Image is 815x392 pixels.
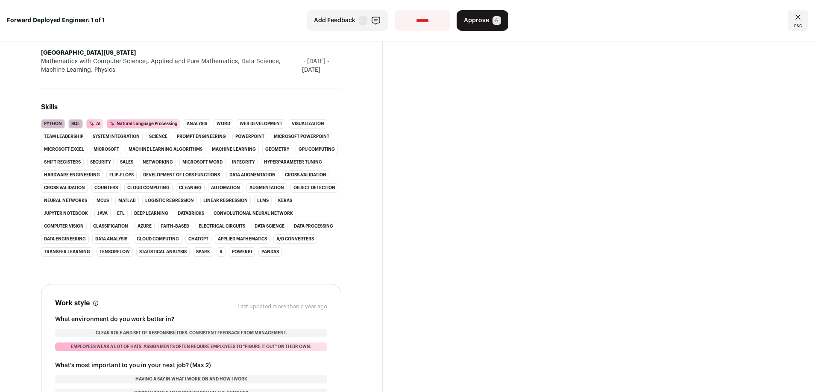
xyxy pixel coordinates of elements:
li: Linear Regression [200,196,251,205]
li: Machine Learning Algorithms [126,145,205,154]
li: Having a say in what I work on and how I work [55,375,327,383]
li: Neural Networks [41,196,90,205]
li: Python [41,119,65,129]
li: Web Development [237,119,285,129]
li: Statistical Analysis [136,247,190,257]
li: Microsoft Excel [41,145,87,154]
li: Visualization [289,119,327,129]
li: cross validation [41,183,88,193]
li: Data Analysis [92,234,130,244]
li: Microsoft [91,145,122,154]
h3: What's most important to you in your next job? (Max 2) [55,361,327,370]
span: [DATE] - [DATE] [302,57,341,74]
li: Geometry [262,145,292,154]
button: Add Feedback F [307,10,388,31]
li: counters [91,183,121,193]
li: Prompt Engineering [174,132,229,141]
li: Word [214,119,233,129]
li: automation [208,183,243,193]
li: Clear role and set of responsibilities. Consistent feedback from management. [55,329,327,337]
li: cross-validation [282,170,329,180]
li: TensorFlow [97,247,133,257]
li: development of loss functions [140,170,223,180]
h3: What environment do you work better in? [55,315,327,324]
li: Machine Learning [209,145,259,154]
li: Pandas [258,247,282,257]
span: esc [794,22,802,29]
li: Convolutional Neural Network [211,209,296,218]
li: hyperparameter tuning [261,158,325,167]
li: MATLAB [115,196,139,205]
li: MCUs [94,196,112,205]
li: cloud computing [124,183,173,193]
div: Mathematics with Computer Science;, Applied and Pure Mathematics, Data Science, Machine Learning,... [41,57,341,74]
li: System Integration [90,132,143,141]
li: augmentation [246,183,287,193]
li: cleaning [176,183,205,193]
span: A [493,16,501,25]
li: Java [94,209,111,218]
li: Transfer Learning [41,247,93,257]
li: Data Science [252,222,287,231]
li: Keras [275,196,295,205]
li: Computer Vision [41,222,87,231]
li: Team Leadership [41,132,86,141]
li: Faith-based [158,222,192,231]
li: LLMs [254,196,272,205]
li: sales [117,158,136,167]
li: A/D converters [273,234,317,244]
li: Spark [193,247,213,257]
h2: Skills [41,102,341,112]
li: R [217,247,226,257]
p: Last updated more than a year ago [237,303,327,310]
li: Classification [90,222,131,231]
li: ChatGPT [185,234,211,244]
li: Deep Learning [131,209,171,218]
li: Jupyter Notebook [41,209,91,218]
li: PowerBI [229,247,255,257]
li: networking [140,158,176,167]
li: hardware engineering [41,170,103,180]
li: GPU Computing [296,145,338,154]
li: Object Detection [290,183,338,193]
li: Databricks [175,209,207,218]
span: Add Feedback [314,16,355,25]
li: Applied Mathematics [215,234,270,244]
li: Data Engineering [41,234,89,244]
li: ETL [114,209,128,218]
strong: Forward Deployed Engineer: 1 of 1 [7,16,105,25]
li: analysis [184,119,210,129]
li: Electrical circuits [196,222,248,231]
li: Microsoft PowerPoint [271,132,332,141]
a: Close [788,10,808,31]
li: SQL [68,119,83,129]
li: data augmentation [226,170,279,180]
li: Data Processing [291,222,336,231]
strong: [GEOGRAPHIC_DATA][US_STATE] [41,50,136,56]
li: flip-flops [106,170,137,180]
li: Science [146,132,170,141]
li: Employees wear a lot of hats. Assignments often require employees to "figure it out" on their own. [55,342,327,351]
span: F [359,16,367,25]
li: microsoft word [179,158,226,167]
li: Azure [135,222,155,231]
li: security [87,158,114,167]
li: PowerPoint [232,132,267,141]
li: Logistic Regression [142,196,197,205]
button: Approve A [457,10,508,31]
li: Cloud Computing [134,234,182,244]
h2: Work style [55,298,90,308]
li: integrity [229,158,258,167]
span: Approve [464,16,489,25]
li: Natural Language Processing [107,119,180,129]
li: shift registers [41,158,84,167]
li: AI [86,119,103,129]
